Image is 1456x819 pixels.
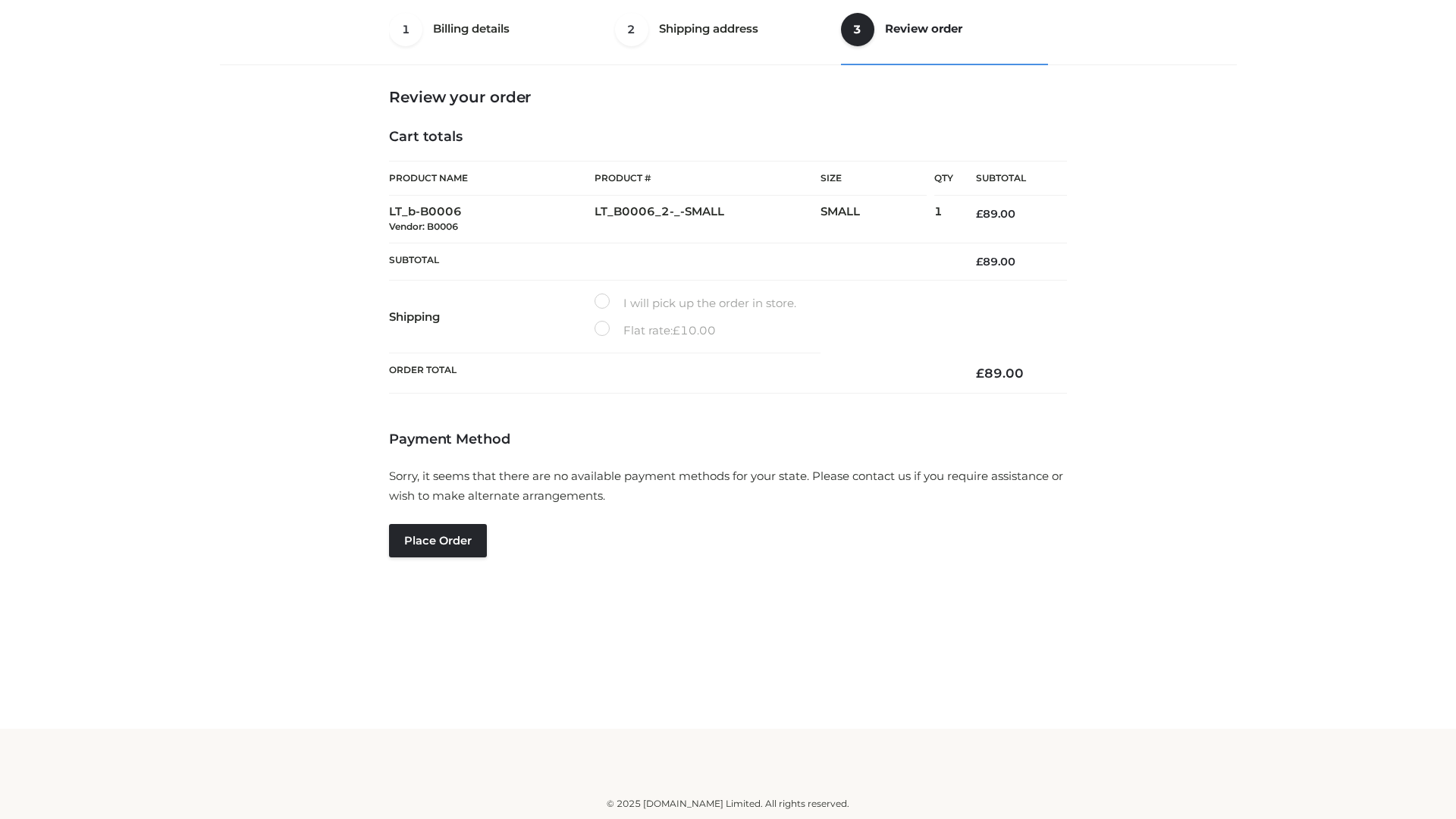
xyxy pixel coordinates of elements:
h4: Cart totals [389,129,1067,146]
label: Flat rate: [595,321,716,340]
bdi: 89.00 [976,366,1024,381]
th: Subtotal [953,162,1067,196]
small: Vendor: B0006 [389,221,458,232]
td: LT_B0006_2-_-SMALL [595,196,821,243]
th: Order Total [389,353,953,394]
h3: Review your order [389,88,1067,106]
div: © 2025 [DOMAIN_NAME] Limited. All rights reserved. [225,796,1231,811]
bdi: 10.00 [673,323,716,337]
bdi: 89.00 [976,207,1015,221]
th: Subtotal [389,243,953,280]
span: £ [673,323,680,337]
td: LT_b-B0006 [389,196,595,243]
h4: Payment Method [389,431,1067,448]
button: Place order [389,524,487,557]
span: £ [976,207,983,221]
th: Product Name [389,161,595,196]
th: Shipping [389,281,595,353]
th: Product # [595,161,821,196]
span: £ [976,255,983,268]
td: 1 [934,196,953,243]
th: Size [821,162,927,196]
td: SMALL [821,196,934,243]
span: £ [976,366,984,381]
label: I will pick up the order in store. [595,293,796,313]
span: Sorry, it seems that there are no available payment methods for your state. Please contact us if ... [389,469,1063,503]
bdi: 89.00 [976,255,1015,268]
th: Qty [934,161,953,196]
